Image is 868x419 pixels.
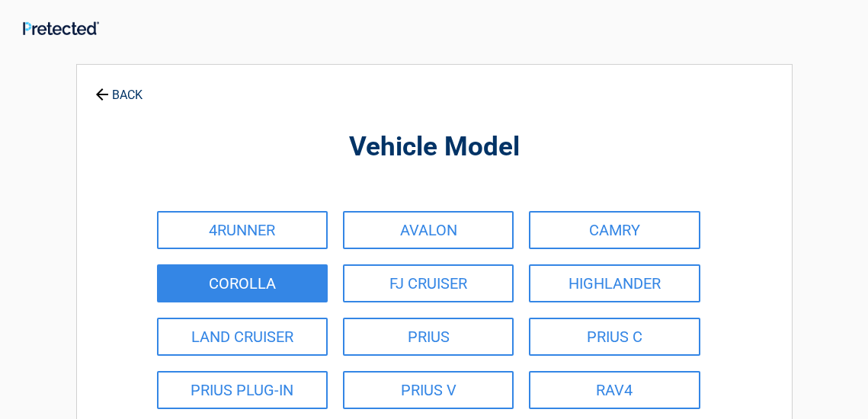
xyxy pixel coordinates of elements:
a: PRIUS C [529,318,700,356]
h2: Vehicle Model [161,130,708,165]
a: CAMRY [529,211,700,249]
a: BACK [92,75,146,101]
a: 4RUNNER [157,211,328,249]
a: HIGHLANDER [529,264,700,302]
a: FJ CRUISER [343,264,514,302]
a: AVALON [343,211,514,249]
a: RAV4 [529,371,700,409]
a: LAND CRUISER [157,318,328,356]
a: PRIUS V [343,371,514,409]
a: COROLLA [157,264,328,302]
a: PRIUS [343,318,514,356]
a: PRIUS PLUG-IN [157,371,328,409]
img: Main Logo [23,21,99,35]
